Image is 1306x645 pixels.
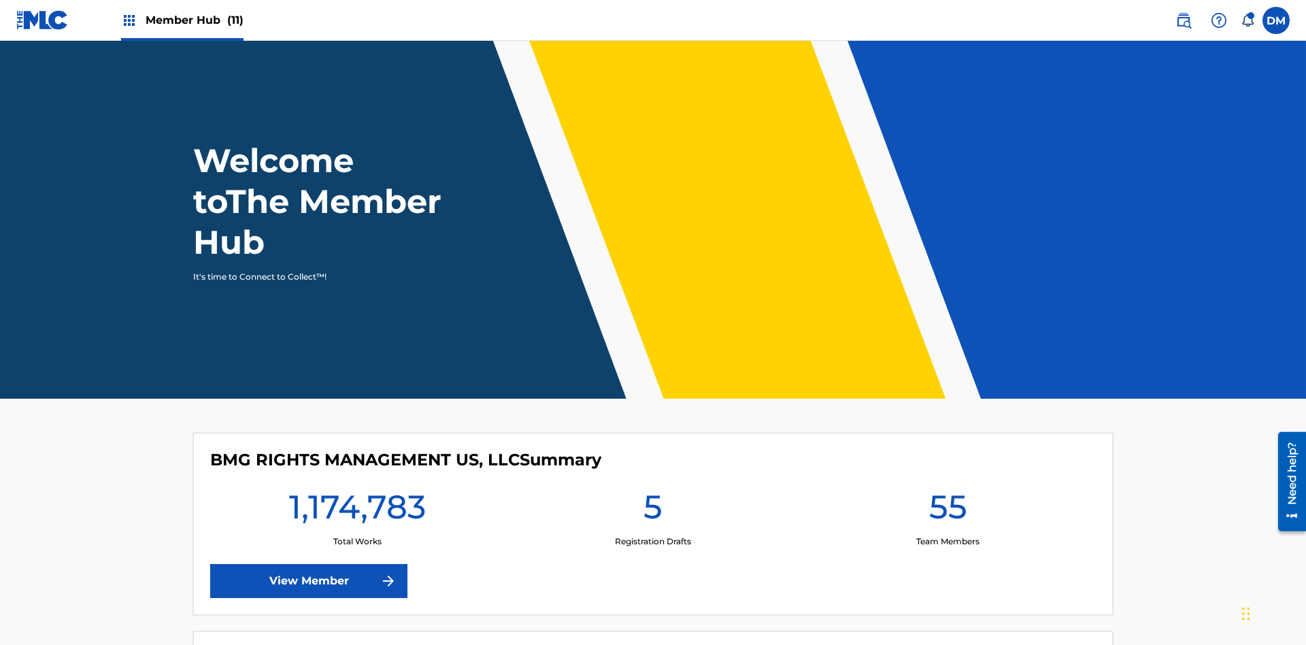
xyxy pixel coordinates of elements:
span: Member Hub [146,12,244,28]
h1: 55 [929,486,967,535]
h1: Welcome to The Member Hub [193,140,448,263]
iframe: Resource Center [1268,427,1306,538]
img: MLC Logo [16,10,69,30]
div: Notifications [1241,14,1254,27]
a: View Member [210,564,407,598]
span: (11) [227,14,244,27]
img: Top Rightsholders [121,12,137,29]
div: User Menu [1262,7,1290,34]
img: search [1175,12,1192,29]
div: Help [1205,7,1233,34]
p: Registration Drafts [615,535,691,548]
img: f7272a7cc735f4ea7f67.svg [380,573,397,589]
img: help [1211,12,1227,29]
h4: BMG RIGHTS MANAGEMENT US, LLC [210,450,601,470]
p: Total Works [333,535,382,548]
p: Team Members [916,535,979,548]
p: It's time to Connect to Collect™! [193,271,429,283]
a: Public Search [1170,7,1197,34]
iframe: Chat Widget [1238,580,1306,645]
h1: 5 [643,486,663,535]
div: Drag [1242,593,1250,634]
h1: 1,174,783 [289,486,426,535]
